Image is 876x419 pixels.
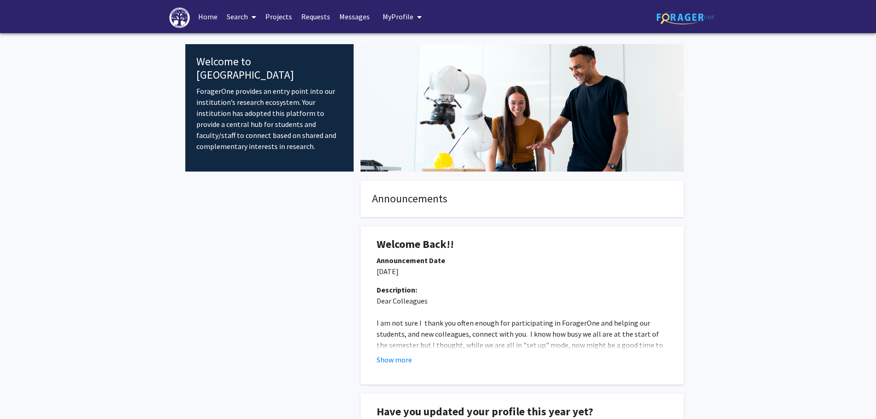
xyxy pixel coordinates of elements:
[377,295,668,306] p: Dear Colleagues
[383,12,413,21] span: My Profile
[7,378,39,412] iframe: Chat
[377,266,668,277] p: [DATE]
[372,192,672,206] h4: Announcements
[377,238,668,251] h1: Welcome Back!!
[377,405,668,419] h1: Have you updated your profile this year yet?
[196,55,343,82] h4: Welcome to [GEOGRAPHIC_DATA]
[377,317,668,373] p: I am not sure I thank you often enough for participating in ForagerOne and helping our students, ...
[361,44,684,172] img: Cover Image
[377,354,412,365] button: Show more
[377,255,668,266] div: Announcement Date
[335,0,374,33] a: Messages
[377,284,668,295] div: Description:
[657,10,714,24] img: ForagerOne Logo
[169,7,190,28] img: High Point University Logo
[261,0,297,33] a: Projects
[222,0,261,33] a: Search
[194,0,222,33] a: Home
[297,0,335,33] a: Requests
[196,86,343,152] p: ForagerOne provides an entry point into our institution’s research ecosystem. Your institution ha...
